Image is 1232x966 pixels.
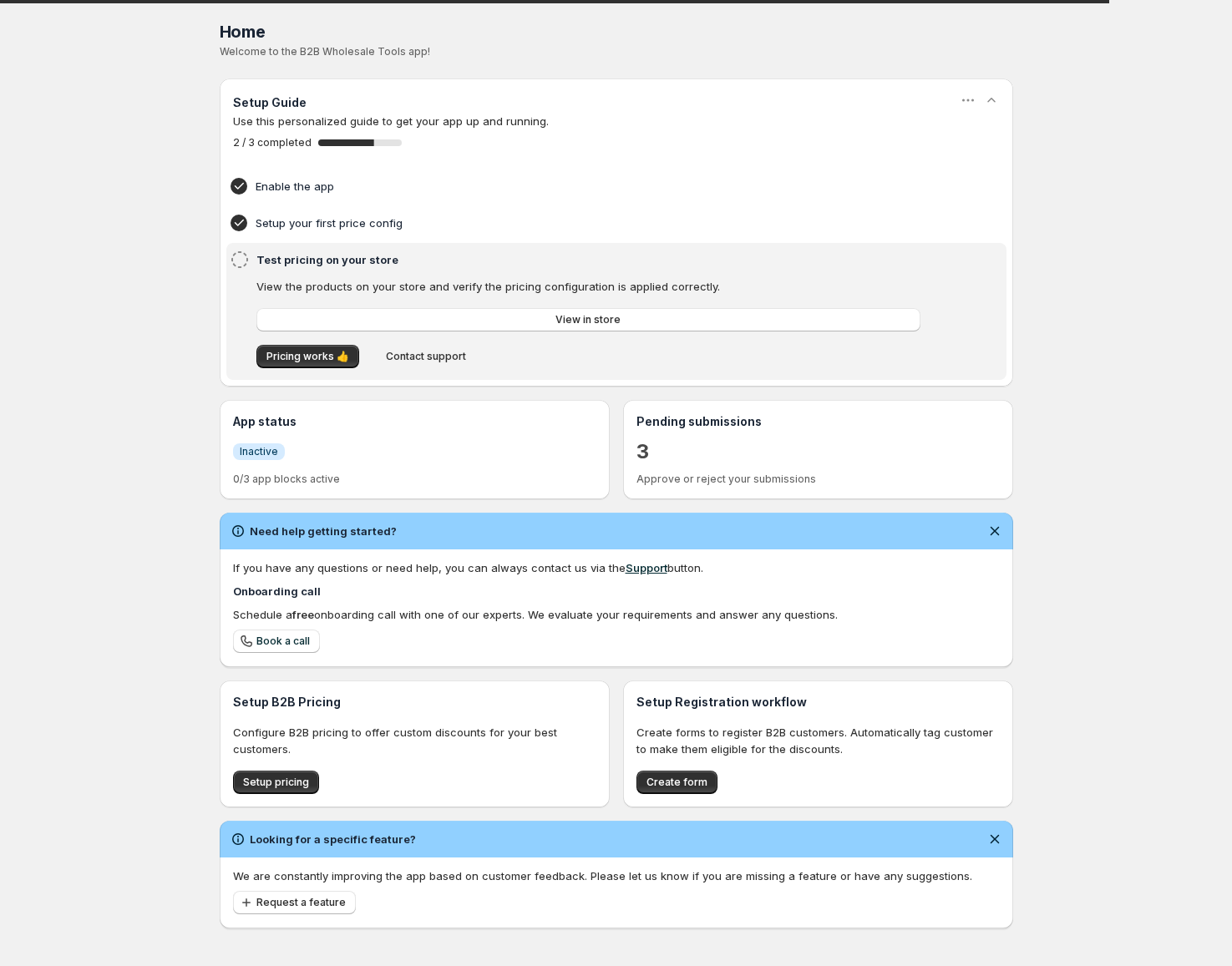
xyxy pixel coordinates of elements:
[233,583,1000,599] h4: Onboarding call
[233,413,596,430] h3: App status
[233,113,1000,129] p: Use this personalized guide to get your app up and running.
[646,776,707,789] span: Create form
[233,559,1000,576] div: If you have any questions or need help, you can always contact us via the button.
[636,413,1000,430] h3: Pending submissions
[256,215,925,231] h4: Setup your first price config
[266,350,349,363] span: Pricing works 👍
[233,630,320,653] a: Book a call
[220,22,266,42] span: Home
[386,350,466,363] span: Contact support
[250,523,397,539] h2: Need help getting started?
[243,776,309,789] span: Setup pricing
[233,891,356,914] button: Request a feature
[555,313,621,326] span: View in store
[636,771,717,794] button: Create form
[636,473,1000,486] p: Approve or reject your submissions
[256,896,346,909] span: Request a feature
[256,251,925,268] h4: Test pricing on your store
[636,694,1000,711] h3: Setup Registration workflow
[233,694,596,711] h3: Setup B2B Pricing
[233,771,319,794] button: Setup pricing
[220,45,1013,58] p: Welcome to the B2B Wholesale Tools app!
[636,438,649,465] a: 3
[233,94,307,111] h3: Setup Guide
[240,445,278,458] span: Inactive
[250,831,416,847] h2: Looking for a specific feature?
[233,724,596,757] p: Configure B2B pricing to offer custom discounts for your best customers.
[256,635,310,648] span: Book a call
[256,345,359,368] button: Pricing works 👍
[376,345,476,368] button: Contact support
[626,561,667,574] a: Support
[233,136,312,149] span: 2 / 3 completed
[292,608,314,621] b: free
[233,473,596,486] p: 0/3 app blocks active
[983,827,1006,851] button: Dismiss notification
[233,867,1000,884] p: We are constantly improving the app based on customer feedback. Please let us know if you are mis...
[233,443,285,460] a: InfoInactive
[256,278,920,295] p: View the products on your store and verify the pricing configuration is applied correctly.
[233,606,1000,623] div: Schedule a onboarding call with one of our experts. We evaluate your requirements and answer any ...
[983,519,1006,543] button: Dismiss notification
[636,724,1000,757] p: Create forms to register B2B customers. Automatically tag customer to make them eligible for the ...
[256,178,925,195] h4: Enable the app
[256,308,920,331] a: View in store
